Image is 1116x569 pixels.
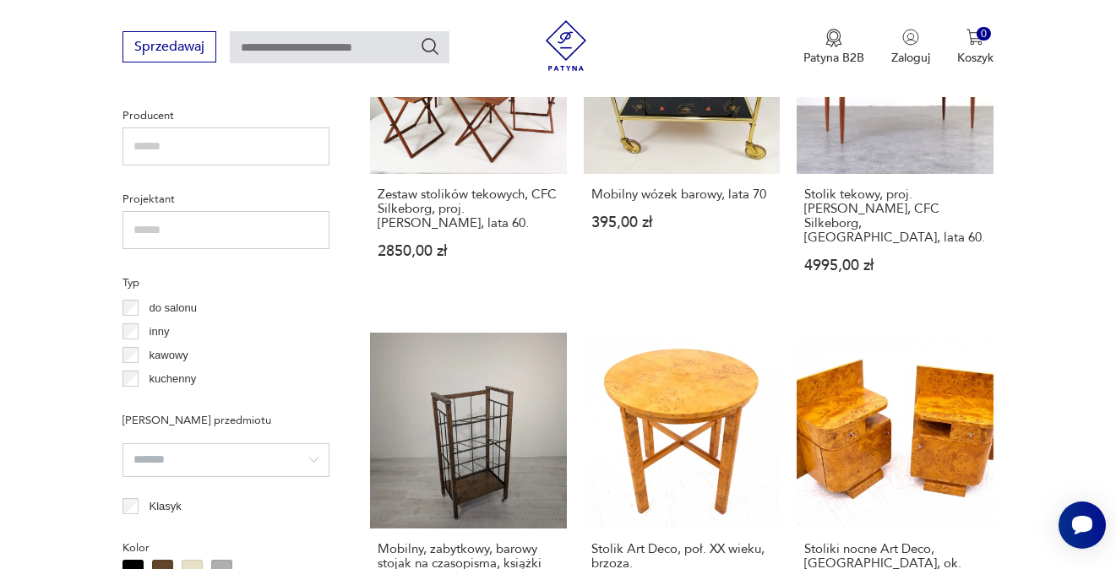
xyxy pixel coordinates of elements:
[902,29,919,46] img: Ikonka użytkownika
[825,29,842,47] img: Ikona medalu
[122,539,329,557] p: Kolor
[122,411,329,430] p: [PERSON_NAME] przedmiotu
[122,106,329,125] p: Producent
[150,346,188,365] p: kawowy
[891,50,930,66] p: Zaloguj
[804,258,985,273] p: 4995,00 zł
[150,299,197,317] p: do salonu
[122,274,329,292] p: Typ
[591,215,772,230] p: 395,00 zł
[420,36,440,57] button: Szukaj
[804,187,985,245] h3: Stolik tekowy, proj. [PERSON_NAME], CFC Silkeborg, [GEOGRAPHIC_DATA], lata 60.
[966,29,983,46] img: Ikona koszyka
[977,27,991,41] div: 0
[957,29,994,66] button: 0Koszyk
[150,370,197,388] p: kuchenny
[378,244,558,258] p: 2850,00 zł
[803,29,864,66] button: Patyna B2B
[378,187,558,230] h3: Zestaw stolików tekowych, CFC Silkeborg, proj. [PERSON_NAME], lata 60.
[803,29,864,66] a: Ikona medaluPatyna B2B
[150,322,170,341] p: inny
[1059,501,1106,549] iframe: Smartsupp widget button
[122,42,216,54] a: Sprzedawaj
[122,31,216,62] button: Sprzedawaj
[891,29,930,66] button: Zaloguj
[150,497,182,516] p: Klasyk
[591,187,772,202] h3: Mobilny wózek barowy, lata 70
[541,20,591,71] img: Patyna - sklep z meblami i dekoracjami vintage
[122,190,329,209] p: Projektant
[803,50,864,66] p: Patyna B2B
[957,50,994,66] p: Koszyk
